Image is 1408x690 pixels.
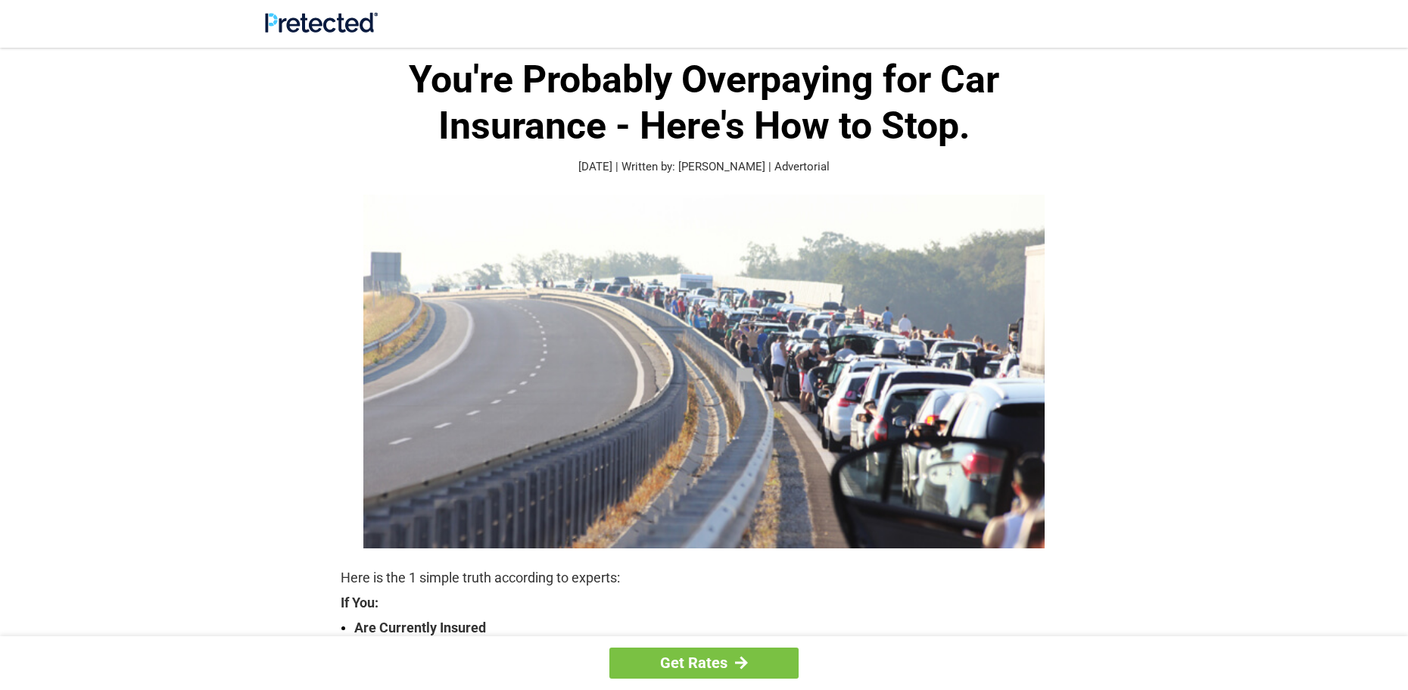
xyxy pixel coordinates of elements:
h1: You're Probably Overpaying for Car Insurance - Here's How to Stop. [341,57,1067,149]
a: Site Logo [265,21,378,36]
p: Here is the 1 simple truth according to experts: [341,567,1067,589]
a: Get Rates [609,648,799,679]
strong: If You: [341,596,1067,610]
strong: Are Currently Insured [354,617,1067,638]
img: Site Logo [265,12,378,33]
p: [DATE] | Written by: [PERSON_NAME] | Advertorial [341,158,1067,176]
